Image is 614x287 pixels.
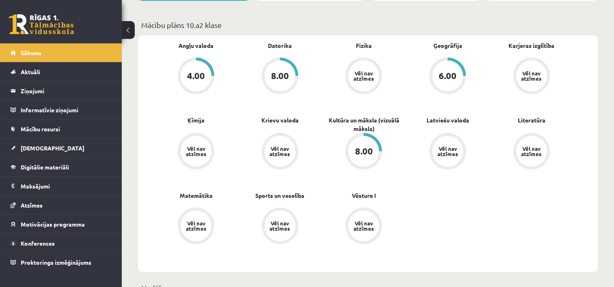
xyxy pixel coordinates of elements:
[269,146,291,156] div: Vēl nav atzīmes
[21,201,43,209] span: Atzīmes
[489,133,573,171] a: Vēl nav atzīmes
[11,253,112,272] a: Proktoringa izmēģinājums
[322,58,406,96] a: Vēl nav atzīmes
[520,71,543,81] div: Vēl nav atzīmes
[11,120,112,138] a: Mācību resursi
[11,101,112,119] a: Informatīvie ziņojumi
[154,133,238,171] a: Vēl nav atzīmes
[141,19,595,30] p: Mācību plāns 10.a2 klase
[406,58,490,96] a: 6.00
[322,133,406,171] a: 8.00
[21,259,91,266] span: Proktoringa izmēģinājums
[352,221,375,231] div: Vēl nav atzīmes
[271,71,289,80] div: 8.00
[322,208,406,246] a: Vēl nav atzīmes
[439,71,457,80] div: 6.00
[179,41,213,50] a: Angļu valoda
[21,101,112,119] legend: Informatīvie ziņojumi
[21,68,40,75] span: Aktuāli
[436,146,459,156] div: Vēl nav atzīmes
[11,43,112,62] a: Sākums
[352,191,376,200] a: Vēsture I
[185,146,207,156] div: Vēl nav atzīmes
[355,147,373,156] div: 8.00
[238,133,322,171] a: Vēl nav atzīmes
[9,14,74,34] a: Rīgas 1. Tālmācības vidusskola
[21,144,84,152] span: [DEMOGRAPHIC_DATA]
[238,58,322,96] a: 8.00
[269,221,291,231] div: Vēl nav atzīmes
[21,221,85,228] span: Motivācijas programma
[11,234,112,253] a: Konferences
[520,146,543,156] div: Vēl nav atzīmes
[154,58,238,96] a: 4.00
[11,177,112,195] a: Maksājumi
[518,116,545,124] a: Literatūra
[21,163,69,171] span: Digitālie materiāli
[11,215,112,233] a: Motivācijas programma
[11,196,112,214] a: Atzīmes
[427,116,469,124] a: Latviešu valoda
[21,125,60,133] span: Mācību resursi
[21,49,41,56] span: Sākums
[187,116,205,124] a: Ķīmija
[352,71,375,81] div: Vēl nav atzīmes
[433,41,462,50] a: Ģeogrāfija
[508,41,554,50] a: Karjeras izglītība
[187,71,205,80] div: 4.00
[11,158,112,176] a: Digitālie materiāli
[489,58,573,96] a: Vēl nav atzīmes
[322,116,406,133] a: Kultūra un māksla (vizuālā māksla)
[11,81,112,100] a: Ziņojumi
[185,221,207,231] div: Vēl nav atzīmes
[154,208,238,246] a: Vēl nav atzīmes
[268,41,292,50] a: Datorika
[11,62,112,81] a: Aktuāli
[21,81,112,100] legend: Ziņojumi
[406,133,490,171] a: Vēl nav atzīmes
[261,116,299,124] a: Krievu valoda
[238,208,322,246] a: Vēl nav atzīmes
[180,191,213,200] a: Matemātika
[11,139,112,157] a: [DEMOGRAPHIC_DATA]
[21,240,55,247] span: Konferences
[255,191,304,200] a: Sports un veselība
[21,177,112,195] legend: Maksājumi
[356,41,372,50] a: Fizika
